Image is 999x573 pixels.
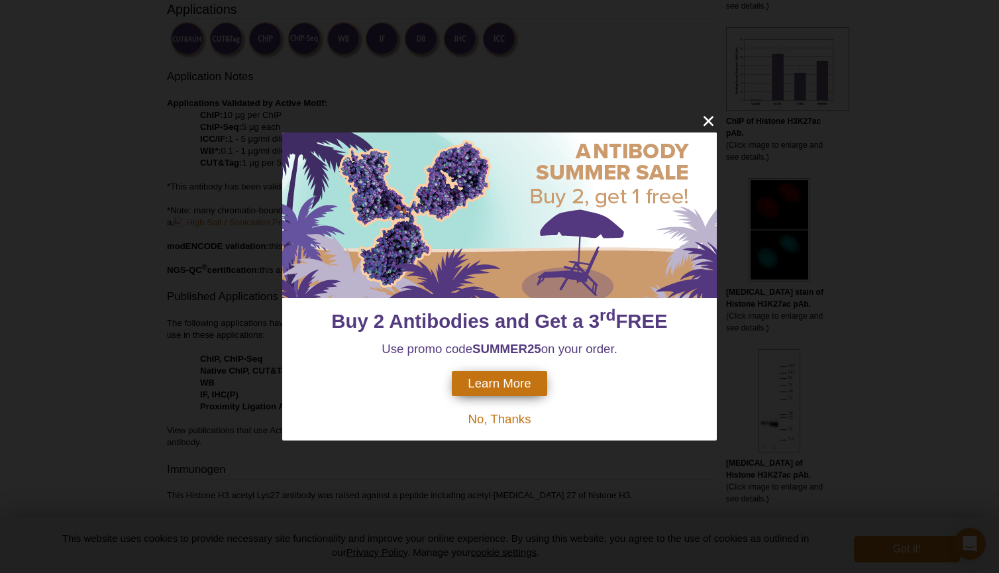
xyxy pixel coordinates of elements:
span: Buy 2 Antibodies and Get a 3 FREE [331,310,667,332]
span: Use promo code on your order. [382,342,617,356]
sup: rd [600,307,615,325]
strong: SUMMER25 [472,342,541,356]
button: close [700,113,717,129]
span: No, Thanks [468,412,531,426]
span: Learn More [468,376,531,391]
